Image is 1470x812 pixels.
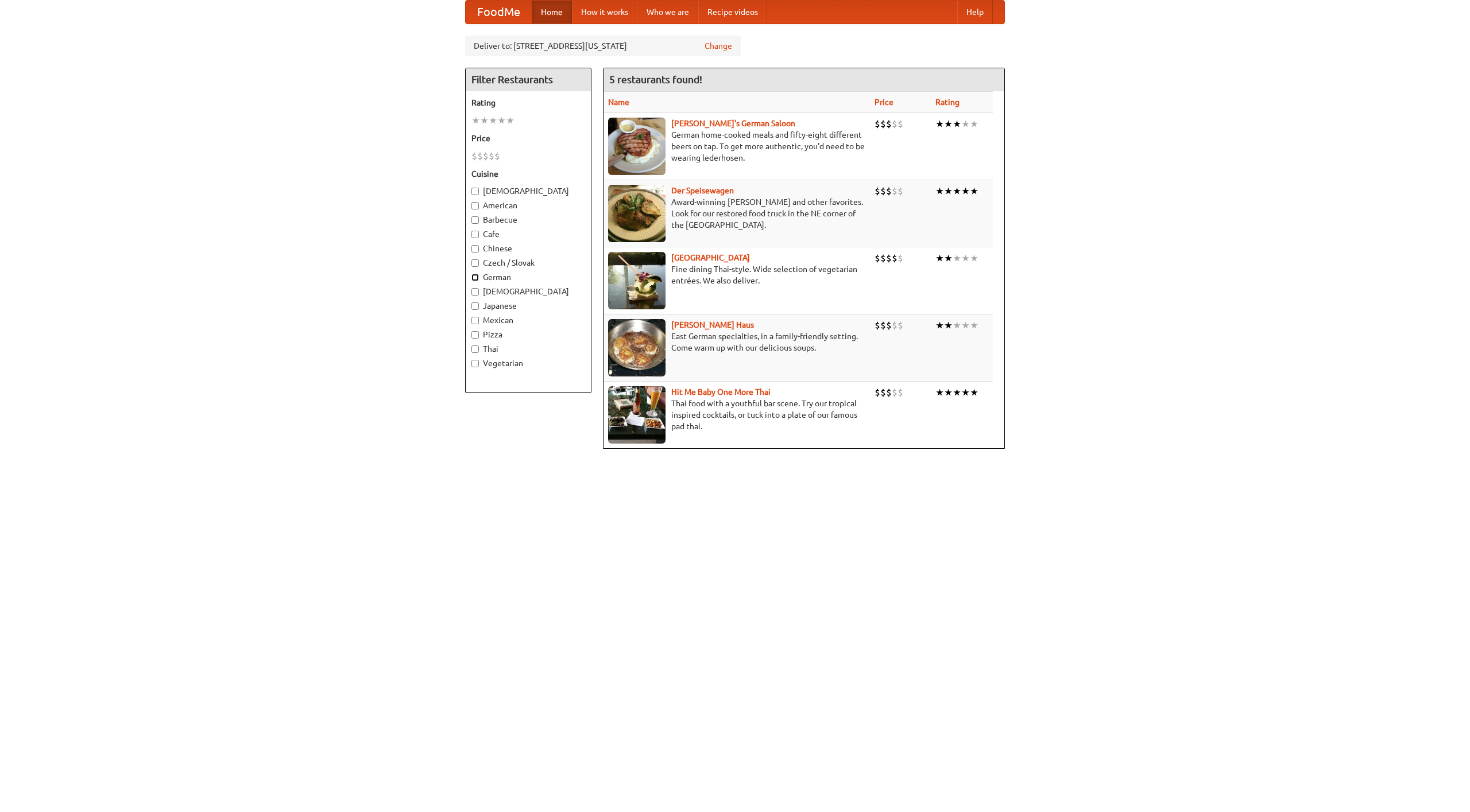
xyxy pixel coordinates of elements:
li: ★ [506,114,514,127]
h4: Filter Restaurants [466,68,591,91]
li: $ [892,118,898,130]
li: ★ [935,252,944,265]
li: ★ [970,185,978,197]
li: ★ [471,114,480,127]
label: American [471,200,585,211]
li: ★ [970,252,978,265]
li: $ [483,150,489,162]
input: Chinese [471,245,479,252]
li: ★ [953,252,961,265]
li: $ [898,118,903,130]
li: $ [898,185,903,197]
li: $ [898,386,903,399]
li: ★ [944,118,953,130]
a: Recipe videos [698,1,767,24]
a: Name [608,98,629,107]
p: Thai food with a youthful bar scene. Try our tropical inspired cocktails, or tuck into a plate of... [608,398,865,432]
li: ★ [480,114,489,127]
li: $ [886,319,892,332]
label: Chinese [471,243,585,254]
li: ★ [953,319,961,332]
p: Fine dining Thai-style. Wide selection of vegetarian entrées. We also deliver. [608,263,865,286]
li: ★ [953,185,961,197]
li: $ [875,118,880,130]
a: [GEOGRAPHIC_DATA] [671,253,750,262]
li: ★ [944,185,953,197]
a: Home [532,1,572,24]
li: ★ [961,118,970,130]
li: $ [880,319,886,332]
b: Hit Me Baby One More Thai [671,387,771,397]
a: How it works [572,1,637,24]
li: ★ [497,114,506,127]
li: ★ [489,114,497,127]
a: Change [705,40,732,52]
li: $ [892,319,898,332]
label: Vegetarian [471,358,585,369]
li: ★ [970,319,978,332]
li: $ [880,252,886,265]
input: Mexican [471,317,479,324]
li: ★ [970,386,978,399]
input: Thai [471,345,479,353]
li: $ [898,319,903,332]
li: ★ [944,386,953,399]
input: Czech / Slovak [471,259,479,267]
label: Pizza [471,329,585,340]
label: [DEMOGRAPHIC_DATA] [471,185,585,197]
li: $ [471,150,477,162]
li: $ [875,386,880,399]
label: Barbecue [471,214,585,226]
h5: Cuisine [471,168,585,180]
li: $ [494,150,500,162]
li: $ [892,185,898,197]
label: Czech / Slovak [471,257,585,269]
input: Vegetarian [471,360,479,367]
li: $ [892,252,898,265]
img: kohlhaus.jpg [608,319,666,376]
label: Cafe [471,228,585,240]
input: Cafe [471,231,479,238]
li: $ [898,252,903,265]
li: ★ [953,386,961,399]
li: $ [886,386,892,399]
li: ★ [935,185,944,197]
img: satay.jpg [608,252,666,309]
input: German [471,274,479,281]
img: esthers.jpg [608,118,666,175]
input: American [471,202,479,209]
img: speisewagen.jpg [608,185,666,242]
li: $ [489,150,494,162]
label: Mexican [471,314,585,326]
li: $ [880,185,886,197]
ng-pluralize: 5 restaurants found! [609,74,702,85]
li: ★ [935,319,944,332]
img: babythai.jpg [608,386,666,444]
li: ★ [961,252,970,265]
li: $ [875,319,880,332]
a: FoodMe [466,1,532,24]
input: Pizza [471,331,479,339]
li: $ [886,118,892,130]
a: Help [957,1,993,24]
li: ★ [935,118,944,130]
a: [PERSON_NAME]'s German Saloon [671,119,795,128]
input: Barbecue [471,216,479,224]
p: East German specialties, in a family-friendly setting. Come warm up with our delicious soups. [608,331,865,353]
li: $ [892,386,898,399]
h5: Rating [471,97,585,108]
li: $ [880,118,886,130]
li: ★ [935,386,944,399]
a: [PERSON_NAME] Haus [671,320,754,329]
input: [DEMOGRAPHIC_DATA] [471,188,479,195]
li: ★ [961,386,970,399]
a: Who we are [637,1,698,24]
h5: Price [471,133,585,144]
input: Japanese [471,302,479,310]
li: ★ [953,118,961,130]
li: ★ [944,252,953,265]
label: [DEMOGRAPHIC_DATA] [471,286,585,297]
